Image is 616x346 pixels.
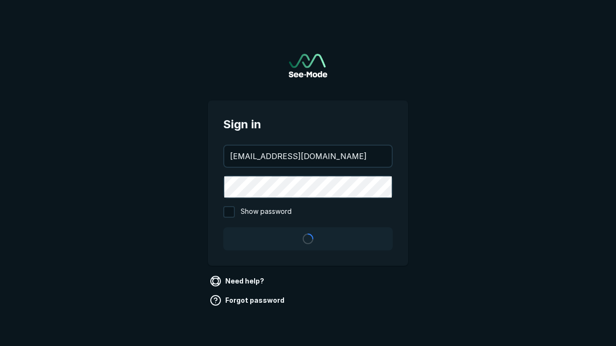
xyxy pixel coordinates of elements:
a: Forgot password [208,293,288,308]
a: Go to sign in [289,54,327,77]
img: See-Mode Logo [289,54,327,77]
input: your@email.com [224,146,392,167]
span: Sign in [223,116,393,133]
a: Need help? [208,273,268,289]
span: Show password [241,206,292,218]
